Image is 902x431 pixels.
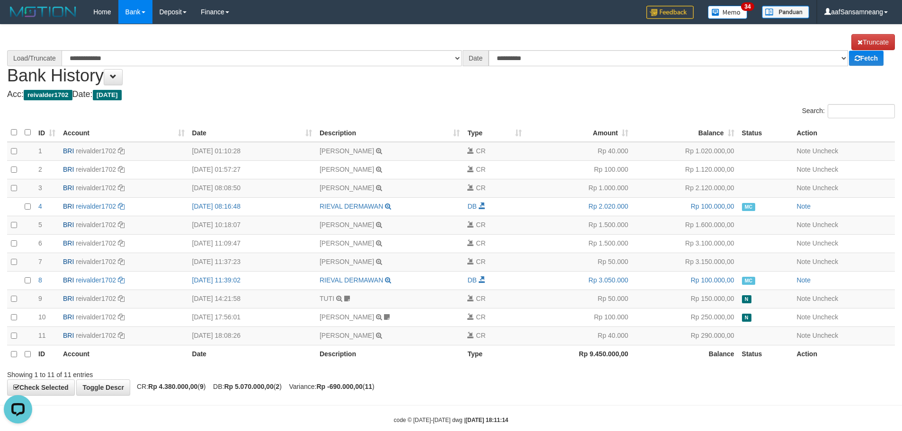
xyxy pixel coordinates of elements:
span: 3 [38,184,42,192]
strong: Rp -690.000,00 [316,383,362,390]
a: Uncheck [813,184,838,192]
td: Rp 40.000 [526,142,632,161]
a: reivalder1702 [76,147,116,155]
span: Has Note [742,295,751,303]
th: ID: activate to sort column ascending [35,123,59,142]
div: Date [463,50,489,66]
th: Action [793,123,895,142]
td: [DATE] 08:16:48 [188,197,316,216]
a: Check Selected [7,379,75,396]
th: ID [35,345,59,363]
span: CR [476,295,485,302]
span: CR [476,332,485,339]
span: BRI [63,147,74,155]
a: Fetch [849,51,884,66]
strong: 9 [200,383,204,390]
a: Copy reivalder1702 to clipboard [118,166,125,173]
a: Note [796,313,811,321]
a: reivalder1702 [76,258,116,265]
td: Rp 150.000,00 [632,290,738,308]
span: [DATE] [93,90,122,100]
a: Copy reivalder1702 to clipboard [118,276,125,284]
span: CR [476,258,485,265]
span: BRI [63,239,74,247]
td: Rp 50.000 [526,253,632,271]
th: Type [464,345,526,363]
span: CR [476,313,485,321]
a: reivalder1702 [76,202,116,210]
h1: Bank History [7,34,895,85]
img: panduan.png [762,6,809,18]
td: Rp 1.000.000 [526,179,632,197]
a: reivalder1702 [76,332,116,339]
span: 8 [38,276,42,284]
td: [DATE] 11:39:02 [188,271,316,290]
img: Button%20Memo.svg [708,6,748,19]
a: [PERSON_NAME] [320,184,374,192]
th: Account: activate to sort column ascending [59,123,188,142]
span: 6 [38,239,42,247]
td: [DATE] 10:18:07 [188,216,316,234]
span: BRI [63,202,74,210]
a: Truncate [851,34,895,50]
span: Has Note [742,314,751,322]
td: Rp 1.020.000,00 [632,142,738,161]
span: DB [467,202,476,210]
a: [PERSON_NAME] [320,147,374,155]
a: Uncheck [813,221,838,229]
a: [PERSON_NAME] [320,313,374,321]
a: Copy reivalder1702 to clipboard [118,239,125,247]
td: Rp 1.120.000,00 [632,160,738,179]
th: Account [59,345,188,363]
a: Copy reivalder1702 to clipboard [118,295,125,302]
td: Rp 40.000 [526,326,632,345]
span: 1 [38,147,42,155]
a: [PERSON_NAME] [320,166,374,173]
span: 11 [38,332,46,339]
a: reivalder1702 [76,166,116,173]
a: reivalder1702 [76,313,116,321]
td: Rp 100.000,00 [632,197,738,216]
span: 34 [741,2,754,11]
a: Note [796,166,811,173]
th: Action [793,345,895,363]
a: Copy reivalder1702 to clipboard [118,147,125,155]
strong: 11 [365,383,372,390]
td: Rp 1.500.000 [526,216,632,234]
a: Uncheck [813,313,838,321]
span: 7 [38,258,42,265]
span: reivalder1702 [24,90,72,100]
td: Rp 1.600.000,00 [632,216,738,234]
strong: Rp 4.380.000,00 [148,383,197,390]
td: [DATE] 17:56:01 [188,308,316,326]
a: [PERSON_NAME] [320,332,374,339]
a: Copy reivalder1702 to clipboard [118,202,125,210]
td: Rp 3.050.000 [526,271,632,290]
td: [DATE] 14:21:58 [188,290,316,308]
td: Rp 100.000 [526,160,632,179]
a: Uncheck [813,147,838,155]
a: Copy reivalder1702 to clipboard [118,332,125,339]
span: BRI [63,332,74,339]
a: Uncheck [813,239,838,247]
h4: Acc: Date: [7,90,895,99]
span: CR [476,166,485,173]
span: 9 [38,295,42,302]
a: TUTI [320,295,334,302]
span: CR [476,221,485,229]
a: Copy reivalder1702 to clipboard [118,221,125,229]
a: Toggle Descr [76,379,130,396]
span: BRI [63,276,74,284]
td: Rp 2.120.000,00 [632,179,738,197]
th: Status [738,345,793,363]
img: Feedback.jpg [646,6,694,19]
span: BRI [63,184,74,192]
td: [DATE] 01:57:27 [188,160,316,179]
a: [PERSON_NAME] [320,239,374,247]
a: reivalder1702 [76,276,116,284]
img: MOTION_logo.png [7,5,79,19]
span: BRI [63,221,74,229]
th: Status [738,123,793,142]
a: Uncheck [813,295,838,302]
td: Rp 50.000 [526,290,632,308]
